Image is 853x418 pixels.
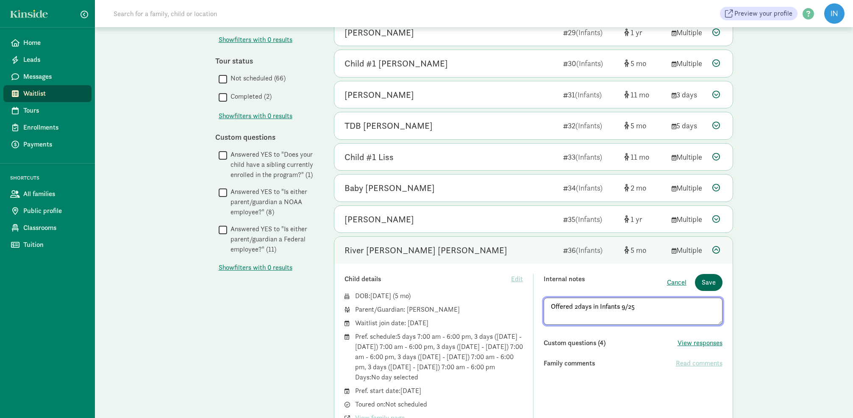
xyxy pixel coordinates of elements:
span: Messages [23,72,85,82]
span: (Infants) [575,90,602,100]
div: Multiple [672,58,706,69]
span: Read comments [676,358,722,368]
div: [object Object] [624,213,665,225]
button: Save [695,274,722,291]
span: 1 [631,28,642,37]
a: Preview your profile [720,7,797,20]
label: Answered YES to "Does your child have a sibling currently enrolled in the program?" (1) [227,149,317,180]
span: Leads [23,55,85,65]
span: All families [23,189,85,199]
span: (Infants) [576,58,603,68]
a: Public profile [3,202,92,219]
label: Not scheduled (66) [227,73,286,83]
a: Classrooms [3,219,92,236]
label: Completed (2) [227,91,272,102]
a: Home [3,34,92,51]
div: 31 [563,89,617,100]
div: 3 days [672,89,706,100]
span: Public profile [23,206,85,216]
div: Child #1 Rosenberger [345,57,448,70]
div: Family comments [544,358,676,368]
div: Internal notes [544,274,667,291]
div: Toured on: Not scheduled [355,399,523,410]
div: Waitlist join date: [DATE] [355,318,523,328]
span: 5 [395,291,408,300]
span: (Infants) [575,214,602,224]
div: [object Object] [624,27,665,38]
button: Showfilters with 0 results [219,263,292,273]
span: 5 [631,58,646,68]
a: Enrollments [3,119,92,136]
span: (Infants) [576,28,603,37]
div: Multiple [672,244,706,256]
input: Search for a family, child or location [108,5,346,22]
div: River Pelkey Reidenbach [345,244,507,257]
a: All families [3,185,92,202]
div: Multiple [672,182,706,194]
div: 33 [563,151,617,163]
div: [object Object] [624,151,665,163]
a: Leads [3,51,92,68]
span: (Infants) [576,245,603,255]
span: Preview your profile [734,8,792,19]
div: TDB Sommer [345,119,433,133]
div: 29 [563,27,617,38]
span: 11 [631,90,649,100]
div: 36 [563,244,617,256]
span: Payments [23,139,85,149]
a: Payments [3,136,92,153]
div: 35 [563,213,617,225]
div: 34 [563,182,617,194]
span: (Infants) [575,152,602,162]
div: [object Object] [624,182,665,194]
div: Miles Abson [345,88,414,102]
span: Home [23,38,85,48]
div: 30 [563,58,617,69]
span: Show filters with 0 results [219,263,292,273]
div: [object Object] [624,58,665,69]
span: [DATE] [370,291,391,300]
div: Multiple [672,151,706,163]
span: 11 [631,152,649,162]
div: Custom questions (4) [544,338,678,348]
div: Baby Feider [345,181,435,195]
span: (Infants) [576,183,603,193]
a: Waitlist [3,85,92,102]
div: [object Object] [624,244,665,256]
div: DOB: ( ) [355,291,523,301]
div: 32 [563,120,617,131]
div: Parent/Guardian: [PERSON_NAME] [355,305,523,315]
button: View responses [678,338,722,348]
span: Save [702,277,716,288]
span: Tours [23,105,85,116]
span: Enrollments [23,122,85,133]
span: Tuition [23,240,85,250]
span: Show filters with 0 results [219,35,292,45]
label: Answered YES to "Is either parent/guardian a Federal employee?" (11) [227,224,317,255]
div: [object Object] [624,89,665,100]
span: Show filters with 0 results [219,111,292,121]
div: Child #1 Liss [345,150,394,164]
span: (Infants) [575,121,602,130]
div: Multiple [672,27,706,38]
a: Tours [3,102,92,119]
a: Messages [3,68,92,85]
div: Pref. start date: [DATE] [355,386,523,396]
a: Tuition [3,236,92,253]
span: Waitlist [23,89,85,99]
div: [object Object] [624,120,665,131]
iframe: Chat Widget [811,377,853,418]
button: Cancel [667,277,686,288]
button: Showfilters with 0 results [219,35,292,45]
span: Classrooms [23,223,85,233]
div: Yashna Bhargava [345,213,414,226]
div: Margo Gjendem [345,26,414,39]
div: 5 days [672,120,706,131]
div: Tour status [215,55,317,66]
span: 2 [631,183,646,193]
div: Child details [345,274,511,284]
